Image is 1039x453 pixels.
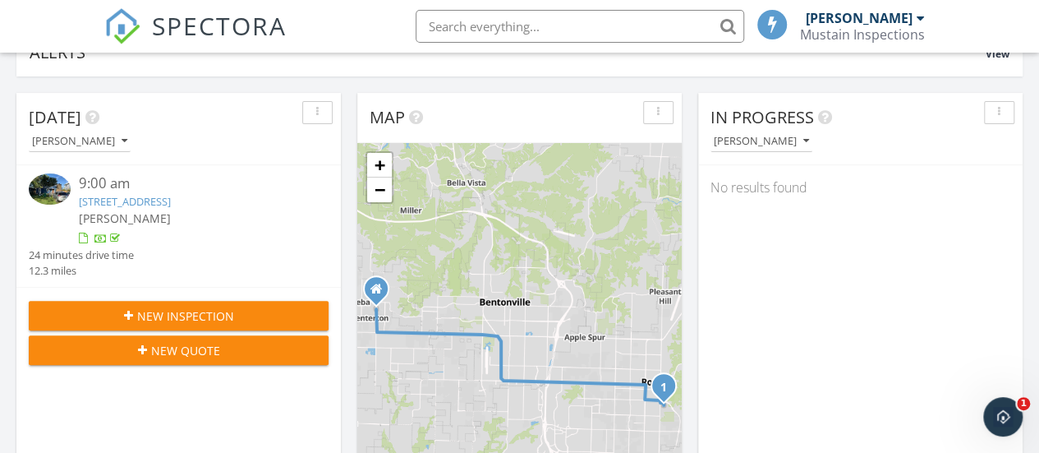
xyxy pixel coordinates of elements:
[137,307,234,325] span: New Inspection
[664,386,674,395] div: 922 S B St, Rogers, AR 72756
[29,173,329,279] a: 9:00 am [STREET_ADDRESS] [PERSON_NAME] 24 minutes drive time 12.3 miles
[79,173,304,194] div: 9:00 am
[367,153,392,178] a: Zoom in
[367,178,392,202] a: Zoom out
[29,106,81,128] span: [DATE]
[698,165,1023,210] div: No results found
[710,106,814,128] span: In Progress
[29,263,134,279] div: 12.3 miles
[32,136,127,147] div: [PERSON_NAME]
[29,247,134,263] div: 24 minutes drive time
[79,210,171,226] span: [PERSON_NAME]
[710,131,812,153] button: [PERSON_NAME]
[104,8,140,44] img: The Best Home Inspection Software - Spectora
[29,335,329,365] button: New Quote
[1017,397,1030,410] span: 1
[29,301,329,331] button: New Inspection
[800,26,925,43] div: Mustain Inspections
[376,289,386,298] div: 102 Elm St, Centerton AR 72719
[151,342,220,359] span: New Quote
[986,47,1009,61] span: View
[660,381,667,393] i: 1
[416,10,744,43] input: Search everything...
[714,136,809,147] div: [PERSON_NAME]
[104,22,287,57] a: SPECTORA
[29,131,131,153] button: [PERSON_NAME]
[806,10,913,26] div: [PERSON_NAME]
[370,106,405,128] span: Map
[983,397,1023,437] iframe: Intercom live chat
[152,8,287,43] span: SPECTORA
[29,173,71,205] img: 9539377%2Freports%2F80c07215-7e54-4d09-839d-c8450a68975b%2Fcover_photos%2Fn0c02BGOFZJlByTV7970%2F...
[79,194,171,209] a: [STREET_ADDRESS]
